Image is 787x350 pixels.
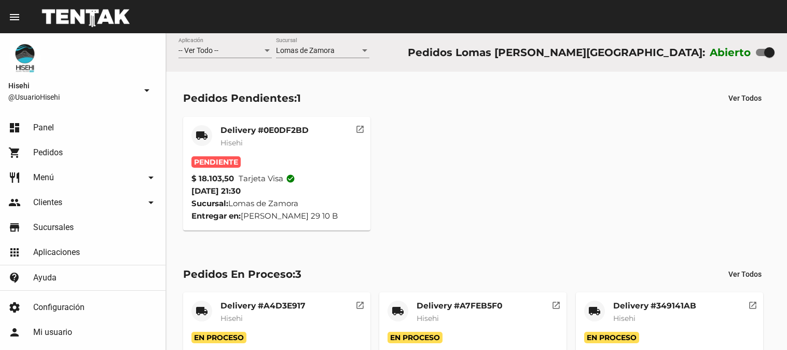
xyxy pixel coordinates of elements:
span: Mi usuario [33,327,72,338]
mat-icon: open_in_new [748,299,757,308]
mat-icon: shopping_cart [8,146,21,159]
span: Hisehi [220,314,243,323]
mat-icon: restaurant [8,171,21,184]
div: Pedidos Lomas [PERSON_NAME][GEOGRAPHIC_DATA]: [408,44,705,61]
span: En Proceso [584,332,639,343]
span: Pedidos [33,147,63,158]
mat-icon: arrow_drop_down [141,84,153,97]
mat-card-title: Delivery #349141AB [613,301,696,311]
mat-icon: local_shipping [392,305,404,317]
strong: Entregar en: [191,211,241,221]
span: Ver Todos [728,94,762,102]
span: Ayuda [33,273,57,283]
strong: Sucursal: [191,198,228,208]
mat-card-title: Delivery #A7FEB5F0 [417,301,502,311]
mat-icon: store [8,221,21,234]
mat-icon: menu [8,11,21,23]
mat-icon: people [8,196,21,209]
img: b10aa081-330c-4927-a74e-08896fa80e0a.jpg [8,42,42,75]
span: Menú [33,172,54,183]
span: Aplicaciones [33,247,80,258]
mat-icon: open_in_new [355,123,365,132]
mat-icon: local_shipping [196,305,208,317]
span: Configuración [33,302,85,313]
div: Pedidos En Proceso: [183,266,301,282]
label: Abierto [710,44,751,61]
button: Ver Todos [720,89,770,107]
span: Panel [33,123,54,133]
span: Pendiente [191,156,241,168]
mat-icon: settings [8,301,21,314]
button: Ver Todos [720,265,770,284]
mat-icon: contact_support [8,272,21,284]
span: 1 [297,92,301,104]
mat-card-title: Delivery #0E0DF2BD [220,125,309,136]
span: Hisehi [417,314,439,323]
span: Clientes [33,197,62,208]
div: Pedidos Pendientes: [183,90,301,106]
mat-icon: local_shipping [196,129,208,142]
mat-icon: arrow_drop_down [145,196,157,209]
mat-icon: person [8,326,21,339]
strong: $ 18.103,50 [191,172,234,185]
span: Lomas de Zamora [276,46,335,55]
span: Ver Todos [728,270,762,278]
span: Hisehi [8,79,136,92]
span: En Proceso [388,332,443,343]
mat-icon: check_circle [286,174,295,183]
mat-icon: dashboard [8,122,21,134]
span: 3 [295,268,301,280]
mat-icon: local_shipping [588,305,601,317]
span: -- Ver Todo -- [178,46,218,55]
span: En Proceso [191,332,246,343]
span: Tarjeta visa [239,172,295,185]
mat-icon: open_in_new [355,299,365,308]
mat-icon: open_in_new [551,299,561,308]
mat-card-title: Delivery #A4D3E917 [220,301,306,311]
mat-icon: arrow_drop_down [145,171,157,184]
span: Hisehi [220,138,243,147]
span: @UsuarioHisehi [8,92,136,102]
span: Hisehi [613,314,636,323]
span: Sucursales [33,222,74,233]
div: [PERSON_NAME] 29 10 B [191,210,362,222]
span: [DATE] 21:30 [191,186,241,196]
mat-icon: apps [8,246,21,259]
div: Lomas de Zamora [191,197,362,210]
